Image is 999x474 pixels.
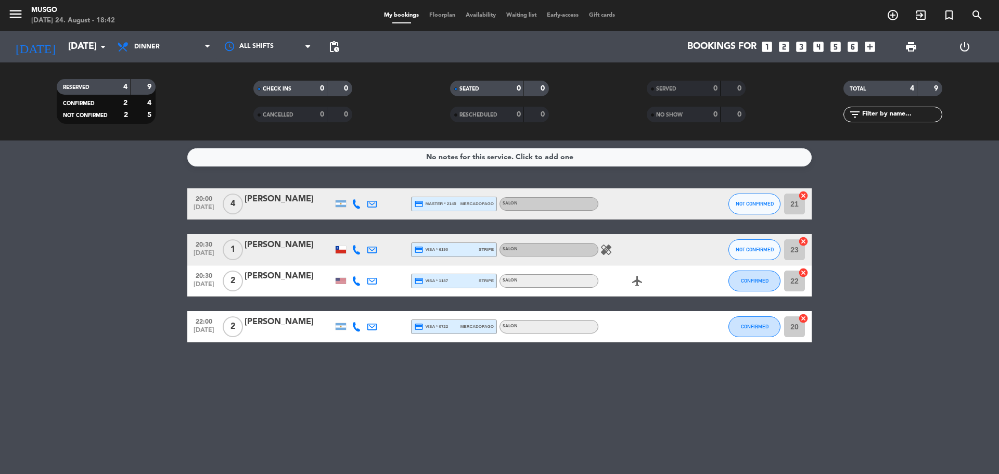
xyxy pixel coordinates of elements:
[542,12,584,18] span: Early-access
[223,316,243,337] span: 2
[414,276,448,286] span: visa * 1187
[728,271,780,291] button: CONFIRMED
[938,31,991,62] div: LOG OUT
[812,40,825,54] i: looks_4
[123,83,127,91] strong: 4
[328,41,340,53] span: pending_actions
[503,278,518,283] span: SALON
[320,85,324,92] strong: 0
[798,313,809,324] i: cancel
[344,111,350,118] strong: 0
[414,199,456,209] span: master * 2145
[517,85,521,92] strong: 0
[460,12,501,18] span: Availability
[223,271,243,291] span: 2
[147,99,153,107] strong: 4
[245,193,333,206] div: [PERSON_NAME]
[728,316,780,337] button: CONFIRMED
[541,111,547,118] strong: 0
[795,40,808,54] i: looks_3
[503,247,518,251] span: SALON
[798,267,809,278] i: cancel
[8,6,23,22] i: menu
[905,41,917,53] span: print
[915,9,927,21] i: exit_to_app
[31,5,115,16] div: Musgo
[501,12,542,18] span: Waiting list
[656,86,676,92] span: SERVED
[191,315,217,327] span: 22:00
[414,276,424,286] i: credit_card
[147,83,153,91] strong: 9
[414,245,448,254] span: visa * 6190
[631,275,644,287] i: airplanemode_active
[863,40,877,54] i: add_box
[223,194,243,214] span: 4
[971,9,983,21] i: search
[517,111,521,118] strong: 0
[798,236,809,247] i: cancel
[460,323,494,330] span: mercadopago
[8,35,63,58] i: [DATE]
[600,244,612,256] i: healing
[737,85,744,92] strong: 0
[728,239,780,260] button: NOT CONFIRMED
[134,43,160,50] span: Dinner
[887,9,899,21] i: add_circle_outline
[344,85,350,92] strong: 0
[63,85,89,90] span: RESERVED
[191,327,217,339] span: [DATE]
[263,86,291,92] span: CHECK INS
[263,112,293,118] span: CANCELLED
[503,201,518,206] span: SALON
[191,269,217,281] span: 20:30
[8,6,23,25] button: menu
[910,85,914,92] strong: 4
[687,42,757,52] span: Bookings for
[97,41,109,53] i: arrow_drop_down
[846,40,860,54] i: looks_6
[459,86,479,92] span: SEATED
[414,322,424,331] i: credit_card
[850,86,866,92] span: TOTAL
[191,192,217,204] span: 20:00
[123,99,127,107] strong: 2
[191,238,217,250] span: 20:30
[459,112,497,118] span: RESCHEDULED
[379,12,424,18] span: My bookings
[728,194,780,214] button: NOT CONFIRMED
[861,109,942,120] input: Filter by name...
[934,85,940,92] strong: 9
[191,204,217,216] span: [DATE]
[426,151,573,163] div: No notes for this service. Click to add one
[584,12,620,18] span: Gift cards
[736,247,774,252] span: NOT CONFIRMED
[320,111,324,118] strong: 0
[147,111,153,119] strong: 5
[541,85,547,92] strong: 0
[737,111,744,118] strong: 0
[414,245,424,254] i: credit_card
[479,246,494,253] span: stripe
[245,270,333,283] div: [PERSON_NAME]
[63,101,95,106] span: CONFIRMED
[943,9,955,21] i: turned_in_not
[760,40,774,54] i: looks_one
[849,108,861,121] i: filter_list
[741,324,769,329] span: CONFIRMED
[741,278,769,284] span: CONFIRMED
[479,277,494,284] span: stripe
[124,111,128,119] strong: 2
[191,281,217,293] span: [DATE]
[503,324,518,328] span: SALON
[958,41,971,53] i: power_settings_new
[713,111,718,118] strong: 0
[777,40,791,54] i: looks_two
[829,40,842,54] i: looks_5
[414,199,424,209] i: credit_card
[736,201,774,207] span: NOT CONFIRMED
[460,200,494,207] span: mercadopago
[63,113,108,118] span: NOT CONFIRMED
[424,12,460,18] span: Floorplan
[798,190,809,201] i: cancel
